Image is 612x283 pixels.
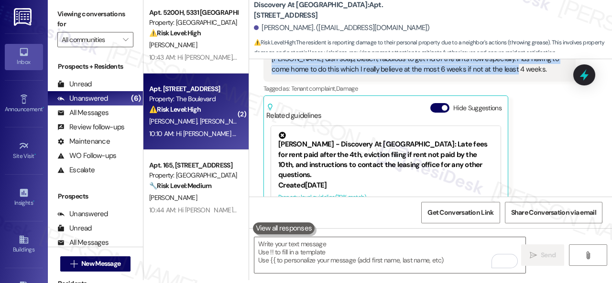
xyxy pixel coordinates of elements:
[254,237,525,273] textarea: To enrich screen reader interactions, please activate Accessibility in Grammarly extension settings
[57,136,110,147] div: Maintenance
[149,160,238,170] div: Apt. 165, [STREET_ADDRESS]
[57,238,109,248] div: All Messages
[57,209,108,219] div: Unanswered
[254,23,430,33] div: [PERSON_NAME]. ([EMAIL_ADDRESS][DOMAIN_NAME])
[149,18,238,28] div: Property: [GEOGRAPHIC_DATA]
[129,91,143,106] div: (6)
[57,94,108,104] div: Unanswered
[521,244,564,266] button: Send
[149,181,211,190] strong: 🔧 Risk Level: Medium
[149,8,238,18] div: Apt. 5200H, 5331 [GEOGRAPHIC_DATA]
[48,62,143,72] div: Prospects + Residents
[60,256,131,272] button: New Message
[57,223,92,233] div: Unread
[57,108,109,118] div: All Messages
[81,259,120,269] span: New Message
[149,105,201,114] strong: ⚠️ Risk Level: High
[57,79,92,89] div: Unread
[43,105,44,111] span: •
[149,117,200,126] span: [PERSON_NAME]
[5,185,43,210] a: Insights •
[254,38,612,58] span: : The resident is reporting damage to their personal property due to a neighbor's actions (throwi...
[70,260,77,268] i: 
[427,208,493,218] span: Get Conversation Link
[14,8,33,26] img: ResiDesk Logo
[57,122,124,132] div: Review follow-ups
[584,252,591,259] i: 
[336,84,358,93] span: Damage
[149,41,197,49] span: [PERSON_NAME]
[5,44,43,70] a: Inbox
[200,117,248,126] span: [PERSON_NAME]
[48,191,143,201] div: Prospects
[511,208,596,218] span: Share Conversation via email
[530,252,537,259] i: 
[34,151,36,158] span: •
[263,82,576,95] div: Tagged as:
[541,250,556,260] span: Send
[149,170,238,180] div: Property: [GEOGRAPHIC_DATA]
[5,138,43,164] a: Site Visit •
[254,39,295,46] strong: ⚠️ Risk Level: High
[278,180,493,190] div: Created [DATE]
[57,165,95,175] div: Escalate
[421,202,500,223] button: Get Conversation Link
[33,198,34,205] span: •
[62,32,118,47] input: All communities
[149,94,238,104] div: Property: The Boulevard
[278,132,493,180] div: [PERSON_NAME] - Discovery At [GEOGRAPHIC_DATA]: Late fees for rent paid after the 4th, eviction f...
[266,103,322,121] div: Related guidelines
[453,103,502,113] label: Hide Suggestions
[291,84,336,93] span: Tenant complaint ,
[5,231,43,257] a: Buildings
[57,151,116,161] div: WO Follow-ups
[278,192,493,202] div: Property level guideline ( 70 % match)
[149,29,201,37] strong: ⚠️ Risk Level: High
[505,202,602,223] button: Share Conversation via email
[57,7,133,32] label: Viewing conversations for
[123,36,128,43] i: 
[149,84,238,94] div: Apt. [STREET_ADDRESS]
[149,193,197,202] span: [PERSON_NAME]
